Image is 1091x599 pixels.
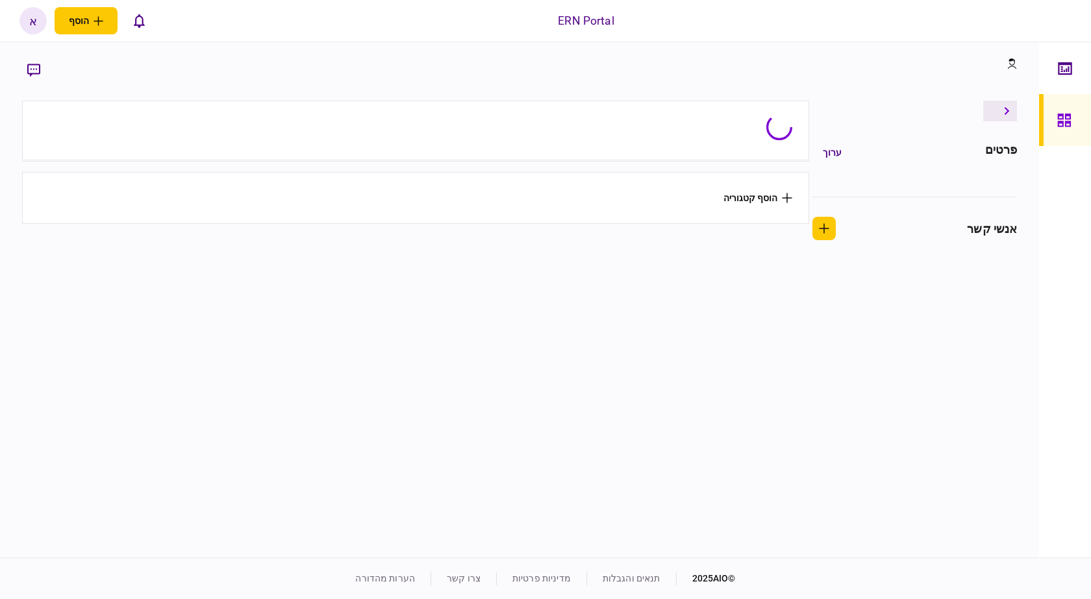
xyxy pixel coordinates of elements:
[676,572,736,585] div: © 2025 AIO
[19,7,47,34] button: א
[967,220,1017,238] div: אנשי קשר
[723,193,792,203] button: הוסף קטגוריה
[558,12,614,29] div: ERN Portal
[125,7,153,34] button: פתח רשימת התראות
[603,573,660,583] a: תנאים והגבלות
[512,573,571,583] a: מדיניות פרטיות
[447,573,481,583] a: צרו קשר
[355,573,415,583] a: הערות מהדורה
[55,7,118,34] button: פתח תפריט להוספת לקוח
[812,141,852,164] button: ערוך
[985,141,1018,164] div: פרטים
